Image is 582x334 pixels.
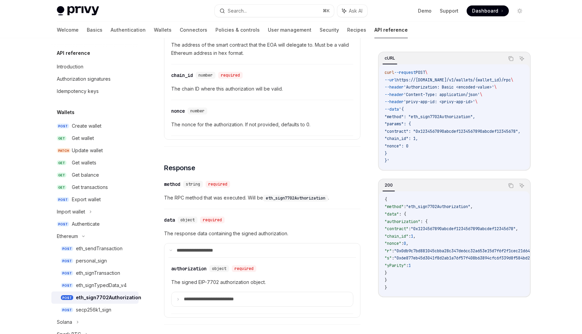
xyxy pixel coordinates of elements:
[57,124,69,129] span: POST
[408,263,411,268] span: 1
[154,22,172,38] a: Wallets
[470,204,473,209] span: ,
[406,241,408,246] span: ,
[480,92,482,97] span: \
[408,234,411,239] span: :
[218,72,243,79] div: required
[425,70,427,75] span: \
[467,5,509,16] a: Dashboard
[392,248,394,254] span: :
[76,281,127,289] div: eth_signTypedData_v4
[420,219,427,224] span: : {
[164,217,175,223] div: data
[385,255,392,261] span: "s"
[385,204,404,209] span: "method"
[385,226,408,232] span: "contract"
[404,204,406,209] span: :
[57,136,66,141] span: GET
[406,263,408,268] span: :
[385,211,399,217] span: "data"
[408,226,411,232] span: :
[171,278,353,286] span: The signed EIP-7702 authorization object.
[51,304,139,316] a: POSTsecp256k1_sign
[392,255,394,261] span: :
[349,7,362,14] span: Ask AI
[406,204,470,209] span: "eth_sign7702Authorization"
[215,5,334,17] button: Search...⌘K
[385,277,387,283] span: }
[51,157,139,169] a: GETGet wallets
[385,129,520,134] span: "contract": "0x1234567890abcdef1234567890abcdef12345678",
[61,307,73,313] span: POST
[385,248,392,254] span: "r"
[72,134,94,142] div: Get wallet
[268,22,311,38] a: User management
[472,7,498,14] span: Dashboard
[385,107,399,112] span: --data
[374,22,408,38] a: API reference
[399,211,406,217] span: : {
[76,269,120,277] div: eth_signTransaction
[517,181,526,190] button: Ask AI
[51,218,139,230] a: POSTAuthenticate
[171,121,353,129] span: The nonce for the authorization. If not provided, defaults to 0.
[51,132,139,144] a: GETGet wallet
[171,265,207,272] div: authorization
[347,22,366,38] a: Recipes
[61,283,73,288] span: POST
[57,75,111,83] div: Authorization signatures
[72,183,108,191] div: Get transactions
[228,7,247,15] div: Search...
[516,226,518,232] span: ,
[51,61,139,73] a: Introduction
[57,49,90,57] h5: API reference
[61,295,73,300] span: POST
[171,72,193,79] div: chain_id
[440,7,458,14] a: Support
[385,241,401,246] span: "nonce"
[385,197,387,202] span: {
[76,293,141,302] div: eth_sign7702Authorization
[385,263,406,268] span: "yParity"
[164,181,180,188] div: method
[475,99,478,105] span: \
[51,120,139,132] a: POSTCreate wallet
[180,217,195,223] span: object
[394,70,416,75] span: --request
[57,148,70,153] span: PATCH
[72,220,100,228] div: Authenticate
[385,77,397,83] span: --url
[494,84,497,90] span: \
[72,122,101,130] div: Create wallet
[190,108,205,114] span: number
[385,99,404,105] span: --header
[411,226,516,232] span: "0x1234567890abcdef1234567890abcdef12345678"
[72,146,103,155] div: Update wallet
[506,181,515,190] button: Copy the contents from the code block
[164,194,360,202] span: The RPC method that was executed. Will be .
[506,54,515,63] button: Copy the contents from the code block
[87,22,102,38] a: Basics
[180,22,207,38] a: Connectors
[385,114,475,120] span: "method": "eth_sign7702Authorization",
[51,169,139,181] a: GETGet balance
[206,181,230,188] div: required
[57,63,83,71] div: Introduction
[404,241,406,246] span: 0
[51,242,139,255] a: POSTeth_sendTransaction
[72,159,96,167] div: Get wallets
[57,222,69,227] span: POST
[418,7,432,14] a: Demo
[57,208,85,216] div: Import wallet
[57,185,66,190] span: GET
[411,234,413,239] span: 1
[416,70,425,75] span: POST
[385,158,389,163] span: }'
[51,181,139,193] a: GETGet transactions
[57,6,99,16] img: light logo
[514,5,525,16] button: Toggle dark mode
[404,99,475,105] span: 'privy-app-id: <privy-app-id>'
[385,143,408,149] span: "nonce": 0
[57,160,66,165] span: GET
[72,171,99,179] div: Get balance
